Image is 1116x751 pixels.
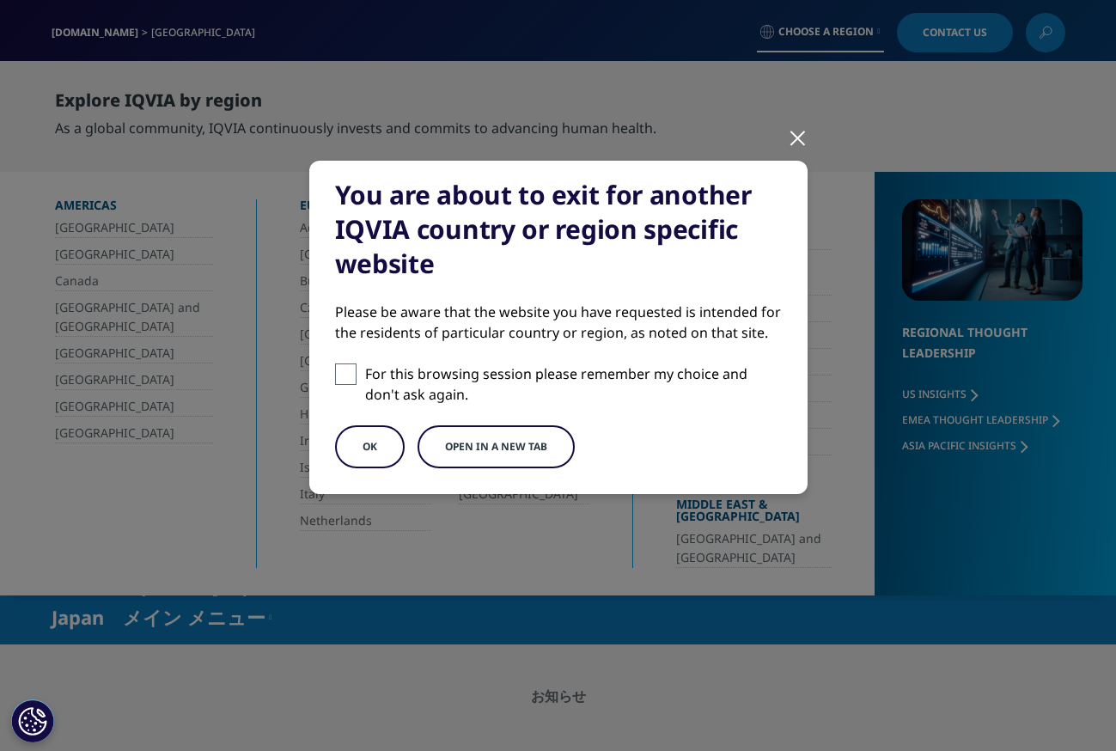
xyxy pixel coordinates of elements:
[335,178,782,281] div: You are about to exit for another IQVIA country or region specific website
[11,699,54,742] button: Cookie 設定
[418,425,575,468] button: Open in a new tab
[335,302,782,343] div: Please be aware that the website you have requested is intended for the residents of particular c...
[335,425,405,468] button: OK
[365,363,782,405] p: For this browsing session please remember my choice and don't ask again.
